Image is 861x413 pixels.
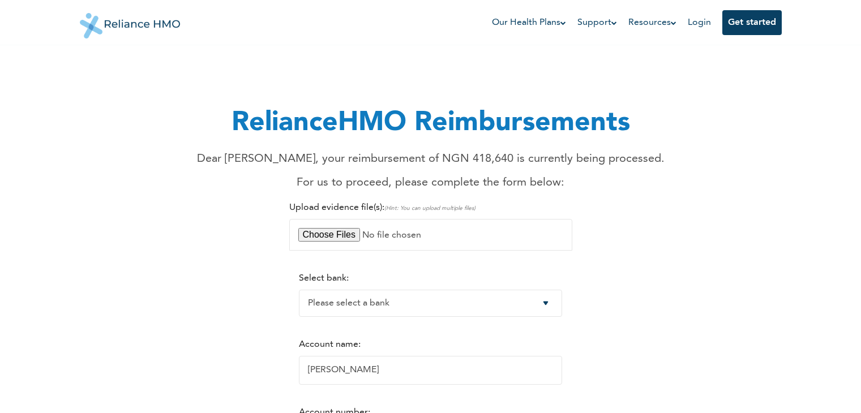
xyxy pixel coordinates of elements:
label: Select bank: [299,274,349,283]
label: Account name: [299,340,361,349]
a: Our Health Plans [492,16,566,29]
p: Dear [PERSON_NAME], your reimbursement of NGN 418,640 is currently being processed. [197,150,665,167]
button: Get started [722,10,782,35]
a: Support [577,16,617,29]
a: Login [688,18,711,27]
img: Reliance HMO's Logo [80,5,181,38]
label: Upload evidence file(s): [289,203,476,212]
p: For us to proceed, please complete the form below: [197,174,665,191]
h1: RelianceHMO Reimbursements [197,103,665,144]
a: Resources [628,16,676,29]
span: (Hint: You can upload multiple files) [384,205,476,211]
